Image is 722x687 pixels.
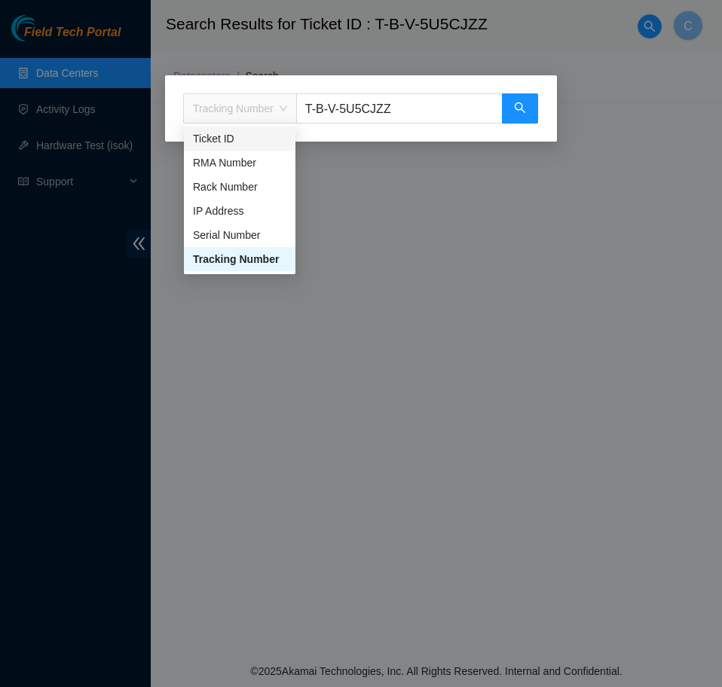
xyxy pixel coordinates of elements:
[193,203,286,219] div: IP Address
[193,154,286,171] div: RMA Number
[514,102,526,116] span: search
[193,227,286,243] div: Serial Number
[193,97,287,120] span: Tracking Number
[184,199,295,223] div: IP Address
[502,93,538,124] button: search
[193,179,286,195] div: Rack Number
[193,130,286,147] div: Ticket ID
[193,251,286,267] div: Tracking Number
[184,151,295,175] div: RMA Number
[296,93,503,124] input: Enter text here...
[184,127,295,151] div: Ticket ID
[184,223,295,247] div: Serial Number
[184,175,295,199] div: Rack Number
[184,247,295,271] div: Tracking Number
